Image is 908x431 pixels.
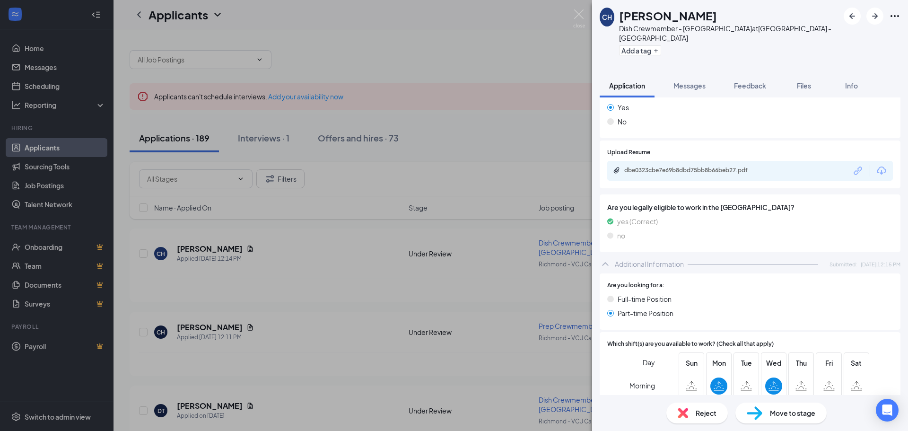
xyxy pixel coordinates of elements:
span: Messages [673,81,706,90]
span: Info [845,81,858,90]
span: Files [797,81,811,90]
span: Reject [696,408,716,418]
a: Paperclipdbe0323cbe7e69b8dbd75bb8b66beb27.pdf [613,167,766,176]
span: Are you looking for a: [607,281,664,290]
svg: ArrowRight [869,10,881,22]
span: No [618,116,627,127]
span: Sat [848,358,865,368]
span: Which shift(s) are you available to work? (Check all that apply) [607,340,774,349]
span: Sun [683,358,700,368]
span: no [617,230,625,241]
span: Tue [738,358,755,368]
span: Thu [793,358,810,368]
span: Upload Resume [607,148,650,157]
span: Morning [629,377,655,394]
svg: ArrowLeftNew [847,10,858,22]
button: ArrowRight [866,8,883,25]
h1: [PERSON_NAME] [619,8,717,24]
span: [DATE] 12:15 PM [861,260,900,268]
span: Yes [618,102,629,113]
div: Dish Crewmember - [GEOGRAPHIC_DATA] at [GEOGRAPHIC_DATA] - [GEOGRAPHIC_DATA] [619,24,839,43]
button: PlusAdd a tag [619,45,661,55]
span: Mon [710,358,727,368]
span: Are you legally eligible to work in the [GEOGRAPHIC_DATA]? [607,202,893,212]
div: Additional Information [615,259,684,269]
svg: Paperclip [613,167,620,174]
div: CH [602,12,612,22]
svg: Download [876,165,887,176]
span: Part-time Position [618,308,673,318]
button: ArrowLeftNew [844,8,861,25]
span: Full-time Position [618,294,672,304]
svg: ChevronUp [600,258,611,270]
span: Day [643,357,655,368]
span: Application [609,81,645,90]
svg: Plus [653,48,659,53]
span: yes (Correct) [617,216,658,227]
span: Wed [765,358,782,368]
span: Fri [821,358,838,368]
div: dbe0323cbe7e69b8dbd75bb8b66beb27.pdf [624,167,757,174]
div: Open Intercom Messenger [876,399,899,422]
span: Feedback [734,81,766,90]
span: Submitted: [829,260,857,268]
span: Move to stage [770,408,815,418]
svg: Link [852,165,864,177]
svg: Ellipses [889,10,900,22]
